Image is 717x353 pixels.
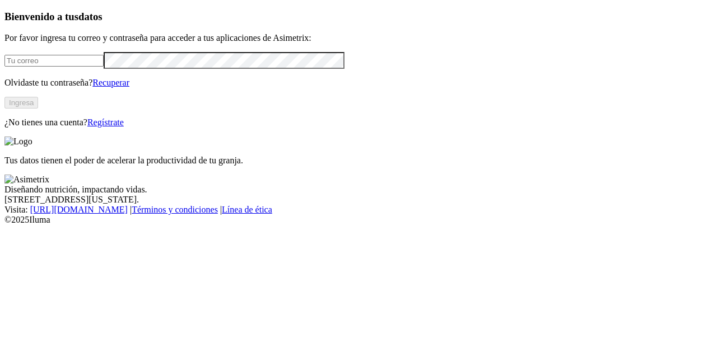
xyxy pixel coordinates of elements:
[4,215,713,225] div: © 2025 Iluma
[4,156,713,166] p: Tus datos tienen el poder de acelerar la productividad de tu granja.
[30,205,128,214] a: [URL][DOMAIN_NAME]
[4,205,713,215] div: Visita : | |
[87,117,124,127] a: Regístrate
[78,11,103,22] span: datos
[4,55,104,67] input: Tu correo
[4,11,713,23] h3: Bienvenido a tus
[4,185,713,195] div: Diseñando nutrición, impactando vidas.
[4,175,49,185] img: Asimetrix
[4,117,713,128] p: ¿No tienes una cuenta?
[222,205,272,214] a: Línea de ética
[4,33,713,43] p: Por favor ingresa tu correo y contraseña para acceder a tus aplicaciones de Asimetrix:
[4,195,713,205] div: [STREET_ADDRESS][US_STATE].
[4,97,38,109] button: Ingresa
[132,205,218,214] a: Términos y condiciones
[4,137,32,147] img: Logo
[92,78,129,87] a: Recuperar
[4,78,713,88] p: Olvidaste tu contraseña?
